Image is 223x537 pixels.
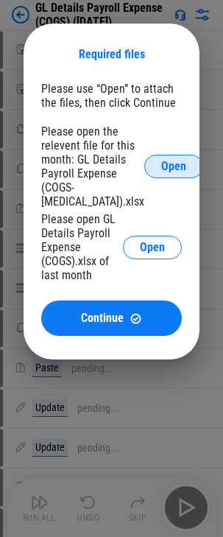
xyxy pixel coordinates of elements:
[144,155,203,178] button: Open
[41,212,123,282] div: Please open GL Details Payroll Expense (COGS).xlsx of last month
[81,312,124,324] span: Continue
[140,242,165,253] span: Open
[41,301,182,336] button: ContinueContinue
[41,47,182,61] div: Required files
[41,82,182,110] div: Please use “Open” to attach the files, then click Continue
[41,124,144,208] div: Please open the relevent file for this month: GL Details Payroll Expense (COGS-[MEDICAL_DATA]).xlsx
[123,236,182,259] button: Open
[130,312,142,325] img: Continue
[161,161,186,172] span: Open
